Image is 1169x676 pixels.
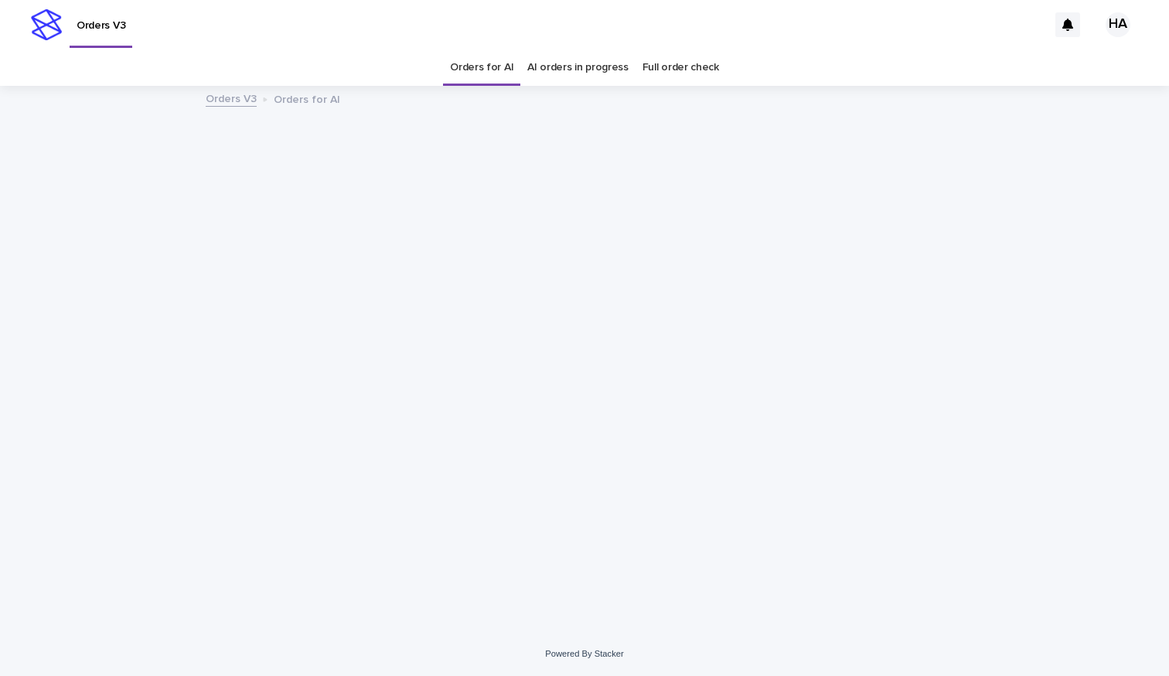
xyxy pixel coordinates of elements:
[545,649,623,658] a: Powered By Stacker
[1106,12,1130,37] div: HA
[450,50,513,86] a: Orders for AI
[274,90,340,107] p: Orders for AI
[206,89,257,107] a: Orders V3
[642,50,719,86] a: Full order check
[31,9,62,40] img: stacker-logo-s-only.png
[527,50,629,86] a: AI orders in progress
